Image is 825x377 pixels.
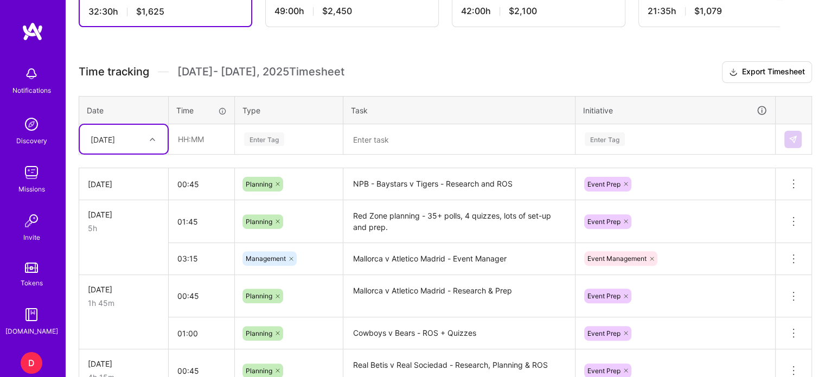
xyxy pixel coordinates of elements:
div: Tokens [21,277,43,289]
div: [DATE] [88,209,159,220]
input: HH:MM [169,244,234,273]
span: $2,100 [509,5,537,17]
div: Enter Tag [585,131,625,148]
div: 49:00 h [274,5,430,17]
div: [DATE] [88,284,159,295]
div: [DATE] [91,133,115,145]
span: [DATE] - [DATE] , 2025 Timesheet [177,65,344,79]
img: tokens [25,263,38,273]
img: bell [21,63,42,85]
textarea: Mallorca v Atletico Madrid - Event Manager [344,244,574,274]
img: guide book [21,304,42,325]
div: Time [176,105,227,116]
span: Planning [246,367,272,375]
div: 21:35 h [648,5,803,17]
input: HH:MM [169,207,234,236]
input: HH:MM [169,319,234,348]
span: Management [246,254,286,263]
div: Missions [18,183,45,195]
span: Event Prep [587,329,621,337]
div: 5h [88,222,159,234]
textarea: Cowboys v Bears - ROS + Quizzes [344,318,574,348]
div: 1h 45m [88,297,159,309]
img: Submit [789,135,797,144]
th: Date [79,96,169,124]
input: HH:MM [169,125,234,154]
div: Discovery [16,135,47,146]
i: icon Chevron [150,137,155,142]
input: HH:MM [169,170,234,199]
span: Planning [246,218,272,226]
div: D [21,352,42,374]
span: Planning [246,292,272,300]
th: Type [235,96,343,124]
button: Export Timesheet [722,61,812,83]
img: logo [22,22,43,41]
span: Event Prep [587,367,621,375]
span: $2,450 [322,5,352,17]
th: Task [343,96,575,124]
span: Planning [246,329,272,337]
span: Event Prep [587,218,621,226]
img: teamwork [21,162,42,183]
div: 42:00 h [461,5,616,17]
div: 32:30 h [88,6,242,17]
span: $1,079 [694,5,722,17]
textarea: NPB - Baystars v Tigers - Research and ROS [344,169,574,199]
span: Planning [246,180,272,188]
div: Invite [23,232,40,243]
div: Enter Tag [244,131,284,148]
div: [DATE] [88,178,159,190]
img: discovery [21,113,42,135]
img: Invite [21,210,42,232]
div: [DOMAIN_NAME] [5,325,58,337]
span: Event Management [587,254,647,263]
span: Event Prep [587,292,621,300]
input: HH:MM [169,282,234,310]
textarea: Mallorca v Atletico Madrid - Research & Prep [344,276,574,317]
div: [DATE] [88,358,159,369]
textarea: Red Zone planning - 35+ polls, 4 quizzes, lots of set-up and prep. [344,201,574,242]
a: D [18,352,45,374]
div: Initiative [583,104,768,117]
span: $1,625 [136,6,164,17]
i: icon Download [729,67,738,78]
div: Notifications [12,85,51,96]
span: Event Prep [587,180,621,188]
span: Time tracking [79,65,149,79]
